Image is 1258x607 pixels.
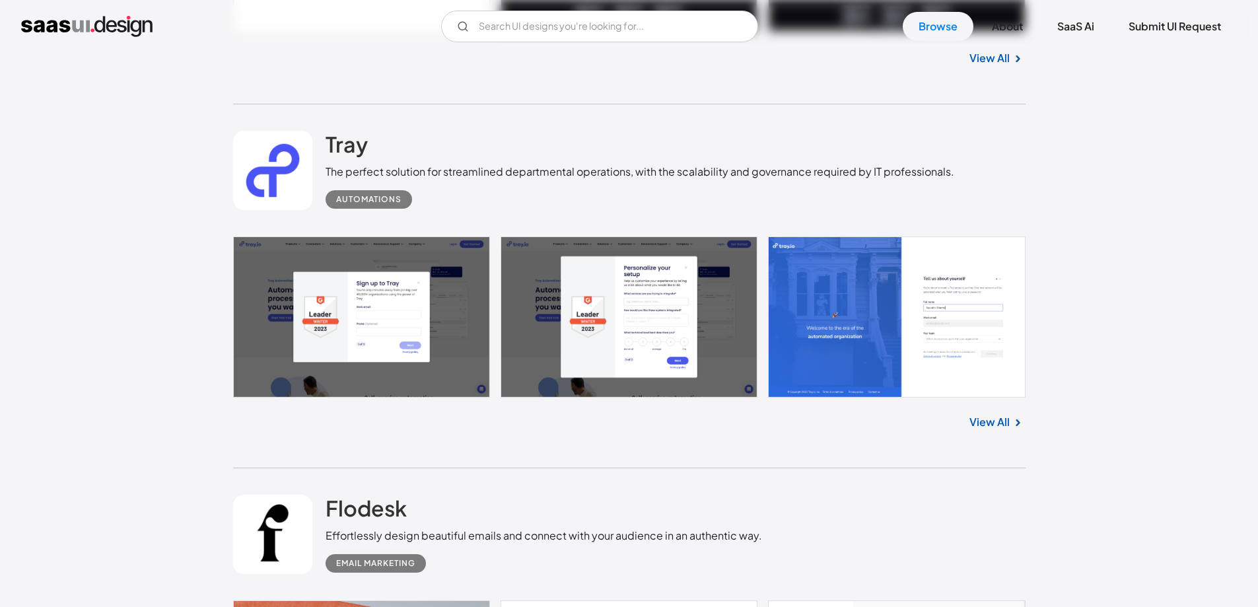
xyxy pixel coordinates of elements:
h2: Flodesk [326,495,407,521]
a: Tray [326,131,368,164]
a: Flodesk [326,495,407,528]
a: home [21,16,153,37]
div: Automations [336,192,402,207]
a: SaaS Ai [1041,12,1110,41]
a: Browse [903,12,973,41]
h2: Tray [326,131,368,157]
a: View All [969,50,1010,66]
a: View All [969,414,1010,430]
form: Email Form [441,11,758,42]
div: Email Marketing [336,555,415,571]
div: The perfect solution for streamlined departmental operations, with the scalability and governance... [326,164,954,180]
div: Effortlessly design beautiful emails and connect with your audience in an authentic way. [326,528,762,544]
a: Submit UI Request [1113,12,1237,41]
input: Search UI designs you're looking for... [441,11,758,42]
a: About [976,12,1039,41]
